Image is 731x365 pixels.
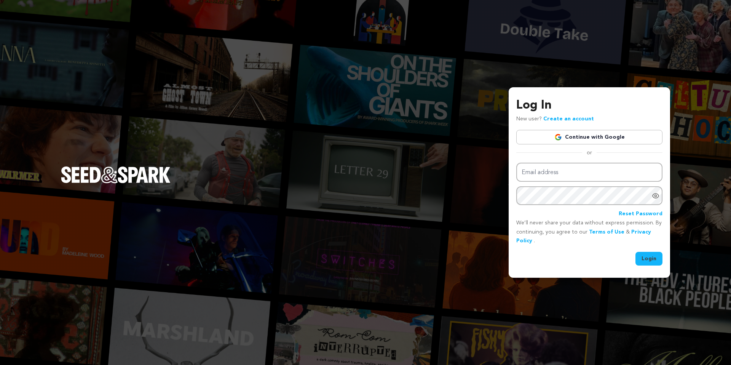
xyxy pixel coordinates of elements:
a: Reset Password [619,210,662,219]
button: Login [635,252,662,266]
a: Show password as plain text. Warning: this will display your password on the screen. [652,192,659,200]
a: Seed&Spark Homepage [61,166,171,199]
input: Email address [516,163,662,182]
p: We’ll never share your data without express permission. By continuing, you agree to our & . [516,219,662,246]
p: New user? [516,115,594,124]
h3: Log In [516,96,662,115]
span: or [582,149,597,157]
a: Continue with Google [516,130,662,144]
img: Google logo [554,133,562,141]
a: Create an account [543,116,594,122]
a: Terms of Use [589,229,624,235]
img: Seed&Spark Logo [61,166,171,183]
